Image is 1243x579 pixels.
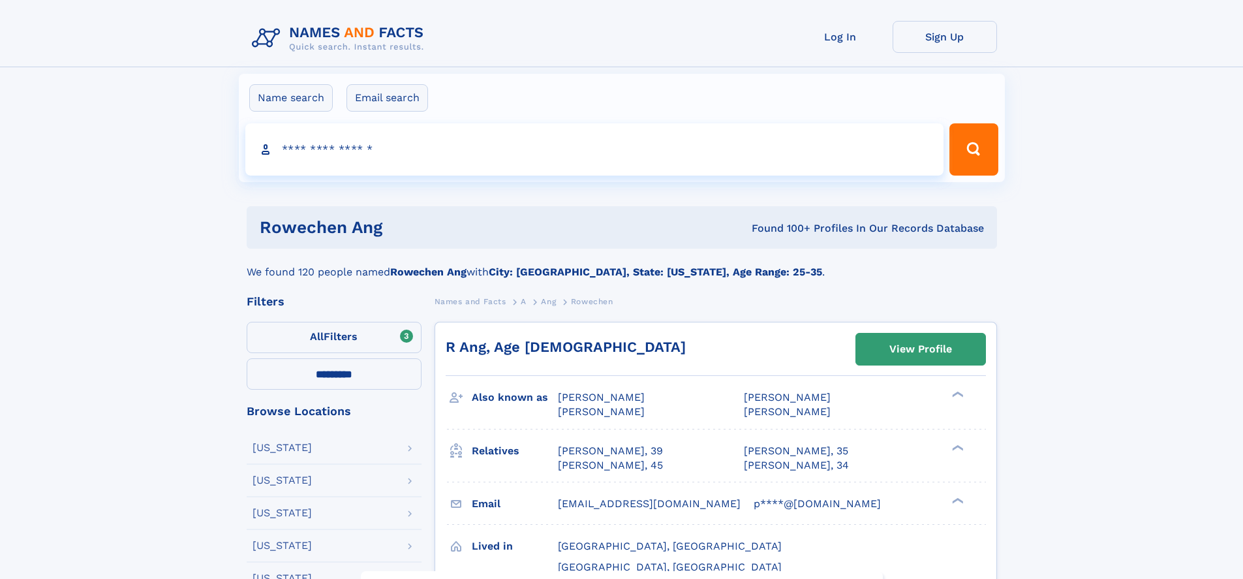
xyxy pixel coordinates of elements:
[558,561,782,573] span: [GEOGRAPHIC_DATA], [GEOGRAPHIC_DATA]
[893,21,997,53] a: Sign Up
[472,493,558,515] h3: Email
[247,405,422,417] div: Browse Locations
[435,293,506,309] a: Names and Facts
[567,221,984,236] div: Found 100+ Profiles In Our Records Database
[571,297,613,306] span: Rowechen
[889,334,952,364] div: View Profile
[949,390,964,399] div: ❯
[744,458,849,473] a: [PERSON_NAME], 34
[541,297,556,306] span: Ang
[949,123,998,176] button: Search Button
[390,266,467,278] b: Rowechen Ang
[249,84,333,112] label: Name search
[472,386,558,409] h3: Also known as
[247,322,422,353] label: Filters
[744,444,848,458] a: [PERSON_NAME], 35
[558,444,663,458] a: [PERSON_NAME], 39
[253,475,312,486] div: [US_STATE]
[541,293,556,309] a: Ang
[521,293,527,309] a: A
[558,405,645,418] span: [PERSON_NAME]
[558,497,741,510] span: [EMAIL_ADDRESS][DOMAIN_NAME]
[489,266,822,278] b: City: [GEOGRAPHIC_DATA], State: [US_STATE], Age Range: 25-35
[472,440,558,462] h3: Relatives
[744,405,831,418] span: [PERSON_NAME]
[247,296,422,307] div: Filters
[260,219,567,236] h1: Rowechen Ang
[558,391,645,403] span: [PERSON_NAME]
[310,330,324,343] span: All
[253,540,312,551] div: [US_STATE]
[744,391,831,403] span: [PERSON_NAME]
[446,339,686,355] a: R Ang, Age [DEMOGRAPHIC_DATA]
[346,84,428,112] label: Email search
[247,249,997,280] div: We found 120 people named with .
[253,443,312,453] div: [US_STATE]
[788,21,893,53] a: Log In
[521,297,527,306] span: A
[949,443,964,452] div: ❯
[253,508,312,518] div: [US_STATE]
[856,334,985,365] a: View Profile
[558,540,782,552] span: [GEOGRAPHIC_DATA], [GEOGRAPHIC_DATA]
[558,458,663,473] a: [PERSON_NAME], 45
[247,21,435,56] img: Logo Names and Facts
[949,496,964,505] div: ❯
[245,123,944,176] input: search input
[472,535,558,557] h3: Lived in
